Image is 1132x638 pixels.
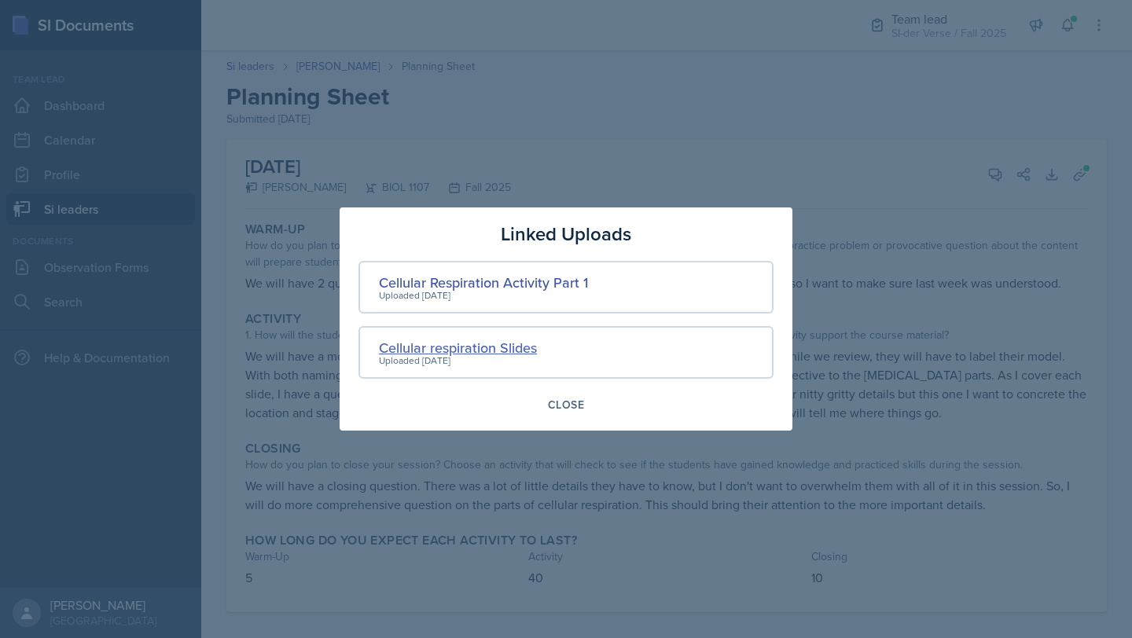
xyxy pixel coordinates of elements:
[379,272,588,293] div: Cellular Respiration Activity Part 1
[548,398,584,411] div: Close
[379,337,537,358] div: Cellular respiration Slides
[501,220,631,248] h3: Linked Uploads
[379,288,588,302] div: Uploaded [DATE]
[538,391,594,418] button: Close
[379,354,537,368] div: Uploaded [DATE]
